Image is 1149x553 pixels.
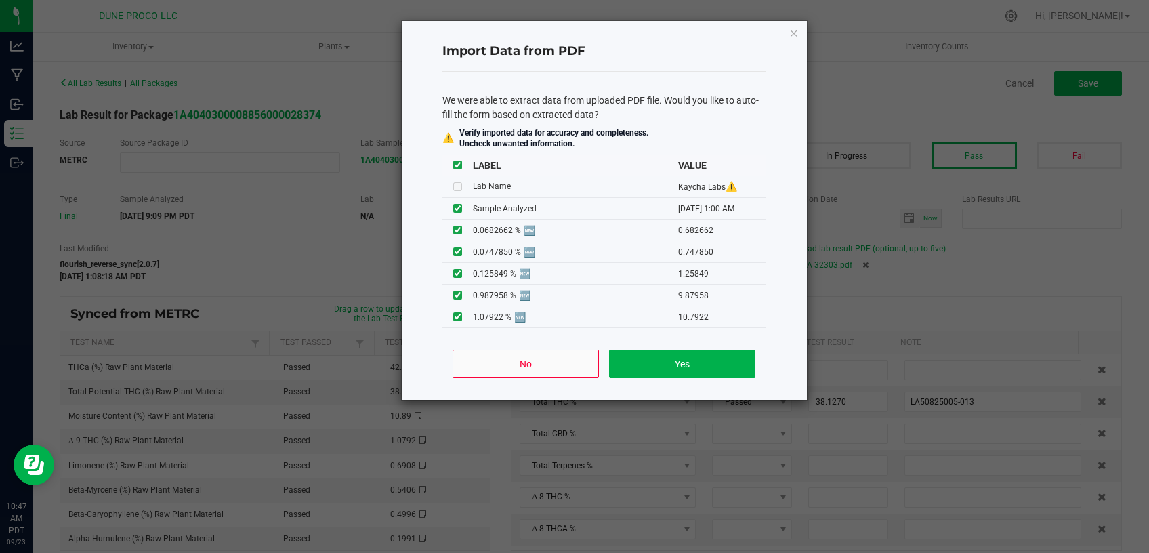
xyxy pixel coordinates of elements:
td: 1.25849 [678,263,766,285]
button: No [453,350,598,378]
input: undefined [453,291,462,300]
td: Sample Analyzed [473,198,678,220]
input: undefined [453,247,462,256]
div: We were able to extract data from uploaded PDF file. Would you like to auto-fill the form based o... [442,94,766,122]
th: LABEL [473,155,678,176]
span: This is a new test name that will be created in Flourish on import. [524,247,535,258]
p: Verify imported data for accuracy and completeness. Uncheck unwanted information. [459,127,648,149]
span: 1.07922 % [473,312,511,322]
td: Kaycha Labs [678,176,766,198]
span: 0.987958 % [473,291,516,300]
td: [DATE] 1:00 AM [678,198,766,220]
span: 0.0747850 % [473,247,521,257]
input: undefined [453,312,462,321]
td: 10.7922 [678,306,766,328]
button: Yes [609,350,755,378]
td: 0.747850 [678,241,766,263]
th: VALUE [678,155,766,176]
td: Lab Name [473,176,678,198]
input: Unknown lab [453,182,462,191]
span: 0.125849 % [473,269,516,279]
button: Close [789,24,799,41]
span: This is a new test name that will be created in Flourish on import. [519,290,530,301]
span: Unknown Lab [726,181,737,192]
td: 0.682662 [678,220,766,241]
iframe: Resource center [14,445,54,485]
span: This is a new test name that will be created in Flourish on import. [519,268,530,279]
td: 9.87958 [678,285,766,306]
h4: Import Data from PDF [442,43,766,60]
input: undefined [453,204,462,213]
input: undefined [453,269,462,278]
input: undefined [453,226,462,234]
span: 0.0682662 % [473,226,521,235]
span: This is a new test name that will be created in Flourish on import. [524,225,535,236]
span: This is a new test name that will be created in Flourish on import. [514,312,526,323]
div: ⚠️ [442,131,454,145]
